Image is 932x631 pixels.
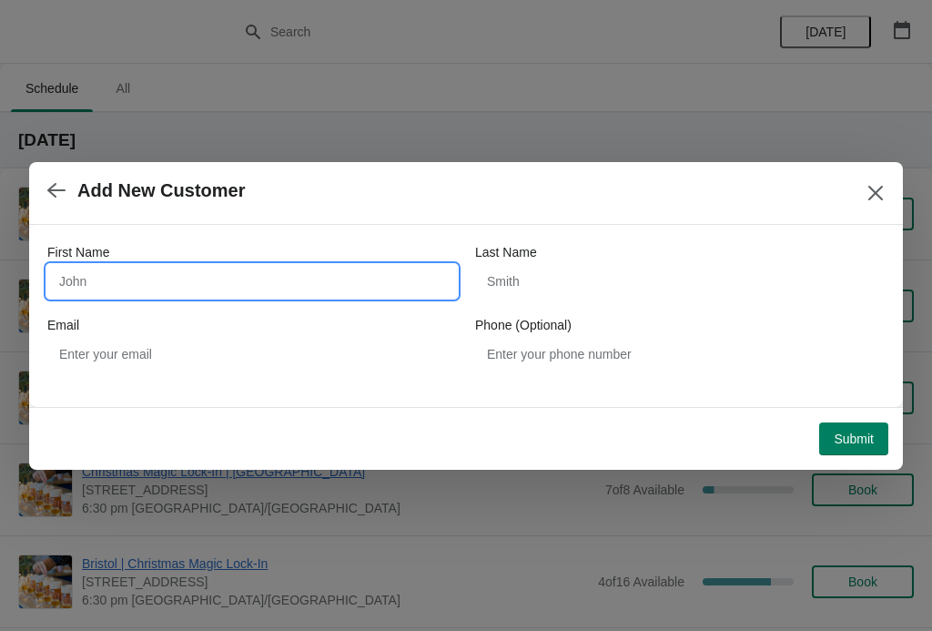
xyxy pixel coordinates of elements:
[47,338,457,371] input: Enter your email
[77,180,245,201] h2: Add New Customer
[475,243,537,261] label: Last Name
[475,265,885,298] input: Smith
[47,316,79,334] label: Email
[859,177,892,209] button: Close
[475,338,885,371] input: Enter your phone number
[475,316,572,334] label: Phone (Optional)
[47,243,109,261] label: First Name
[834,432,874,446] span: Submit
[47,265,457,298] input: John
[819,422,888,455] button: Submit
